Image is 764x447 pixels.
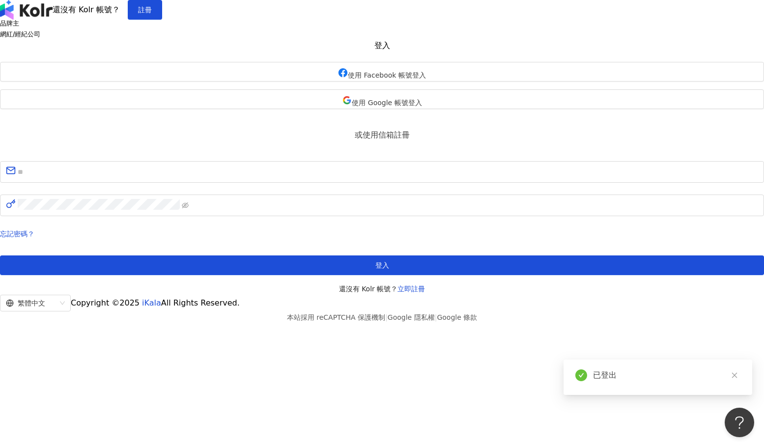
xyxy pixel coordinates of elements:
[725,408,754,437] iframe: Help Scout Beacon - Open
[374,41,390,50] span: 登入
[397,285,425,293] a: 立即註冊
[138,6,152,14] span: 註冊
[575,369,587,381] span: check-circle
[388,313,435,321] a: Google 隱私權
[375,261,389,269] span: 登入
[339,283,425,295] span: 還沒有 Kolr 帳號？
[71,298,240,307] span: Copyright © 2025 All Rights Reserved.
[6,295,56,311] div: 繁體中文
[182,202,189,209] span: eye-invisible
[348,71,426,79] span: 使用 Facebook 帳號登入
[347,129,418,141] span: 或使用信箱註冊
[593,369,740,381] div: 已登出
[437,313,477,321] a: Google 條款
[435,313,437,321] span: |
[287,311,477,323] span: 本站採用 reCAPTCHA 保護機制
[142,298,161,307] a: iKala
[385,313,388,321] span: |
[352,99,422,107] span: 使用 Google 帳號登入
[53,5,120,14] span: 還沒有 Kolr 帳號？
[731,372,738,379] span: close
